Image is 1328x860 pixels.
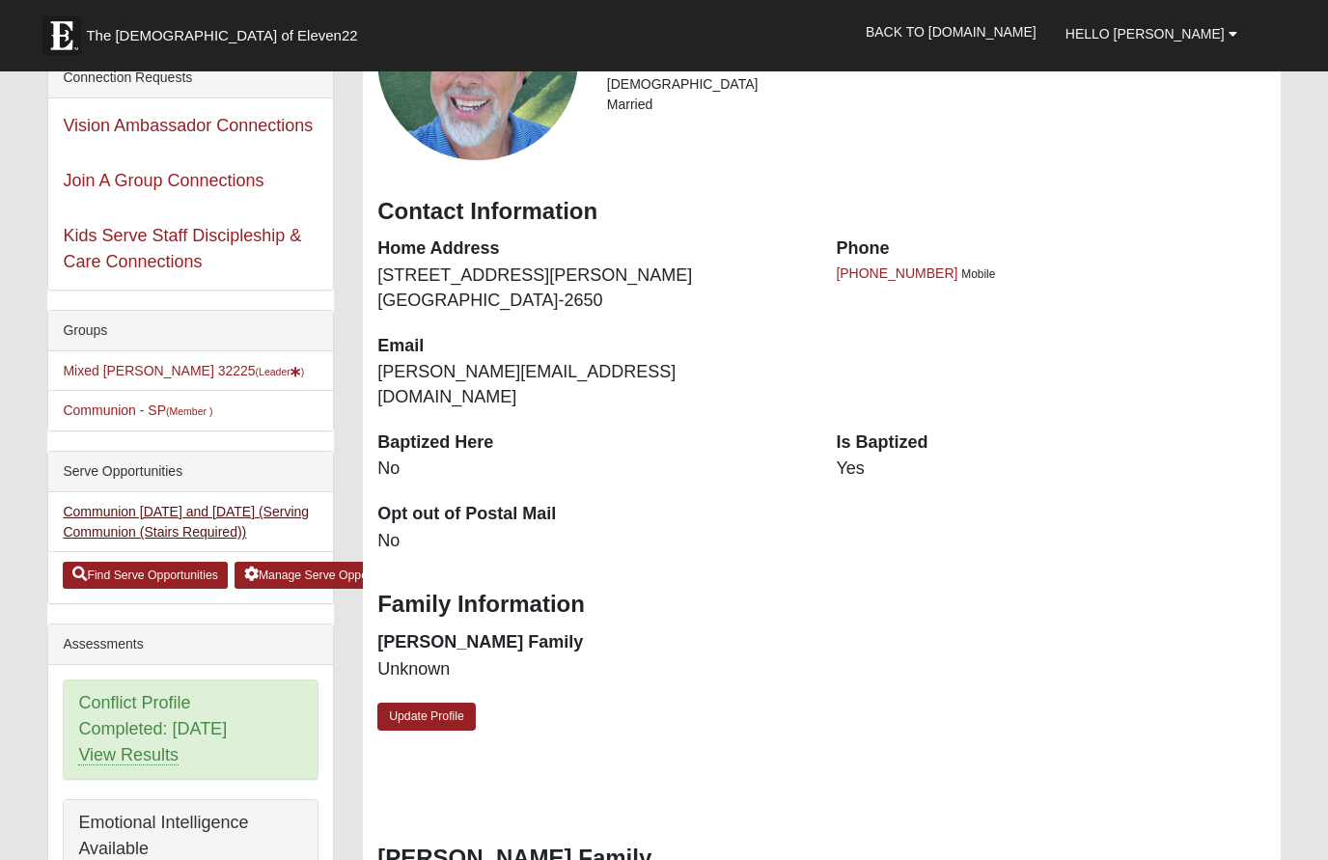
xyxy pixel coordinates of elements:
div: Groups [48,311,333,351]
a: Communion - SP(Member ) [63,402,212,418]
a: Mixed [PERSON_NAME] 32225(Leader) [63,363,304,378]
dt: [PERSON_NAME] Family [377,630,807,655]
small: (Member ) [166,405,212,417]
a: Join A Group Connections [63,171,263,190]
dt: Home Address [377,236,807,262]
h3: Family Information [377,591,1265,619]
dt: Is Baptized [836,430,1265,456]
li: [DEMOGRAPHIC_DATA] [607,74,1266,95]
a: View Results [78,745,179,765]
div: Connection Requests [48,58,333,98]
dt: Baptized Here [377,430,807,456]
a: [PHONE_NUMBER] [836,265,957,281]
a: Back to [DOMAIN_NAME] [851,8,1051,56]
dt: Opt out of Postal Mail [377,502,807,527]
dd: No [377,529,807,554]
div: Serve Opportunities [48,452,333,492]
dd: [PERSON_NAME][EMAIL_ADDRESS][DOMAIN_NAME] [377,360,807,409]
a: Hello [PERSON_NAME] [1051,10,1252,58]
a: Manage Serve Opportunities [235,562,419,589]
small: (Leader ) [256,366,305,377]
li: Married [607,95,1266,115]
h3: Contact Information [377,198,1265,226]
dd: Yes [836,457,1265,482]
a: Communion [DATE] and [DATE] (Serving Communion (Stairs Required)) [63,504,309,540]
a: Update Profile [377,703,476,731]
span: The [DEMOGRAPHIC_DATA] of Eleven22 [86,26,357,45]
a: Find Serve Opportunities [63,562,228,589]
a: Vision Ambassador Connections [63,116,313,135]
dd: Unknown [377,657,807,682]
dd: No [377,457,807,482]
dt: Phone [836,236,1265,262]
div: Assessments [48,624,333,665]
dd: [STREET_ADDRESS][PERSON_NAME] [GEOGRAPHIC_DATA]-2650 [377,264,807,313]
span: Hello [PERSON_NAME] [1065,26,1225,42]
span: Mobile [961,267,995,281]
dt: Email [377,334,807,359]
div: Conflict Profile Completed: [DATE] [64,680,318,779]
a: The [DEMOGRAPHIC_DATA] of Eleven22 [33,7,419,55]
a: Kids Serve Staff Discipleship & Care Connections [63,226,301,271]
img: Eleven22 logo [42,16,81,55]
